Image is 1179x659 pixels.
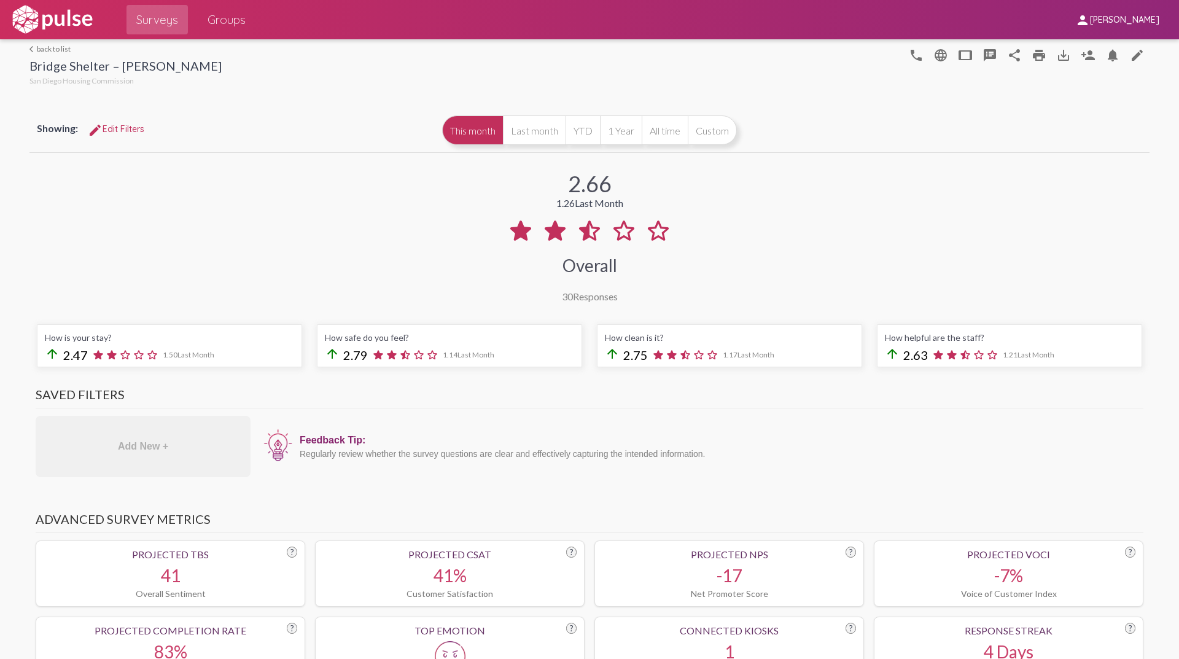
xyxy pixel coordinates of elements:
button: Download [1051,42,1076,67]
div: ? [566,623,577,634]
div: ? [846,623,856,634]
span: Showing: [37,122,78,134]
mat-icon: arrow_upward [885,346,900,361]
div: Projected VoCI [882,548,1135,560]
button: [PERSON_NAME] [1065,8,1169,31]
mat-icon: arrow_back_ios [29,45,37,53]
mat-icon: arrow_upward [325,346,340,361]
mat-icon: Edit Filters [88,123,103,138]
div: Regularly review whether the survey questions are clear and effectively capturing the intended in... [300,449,1137,459]
mat-icon: Share [1007,48,1022,63]
button: language [904,42,928,67]
div: Overall Sentiment [44,588,297,599]
span: 2.47 [63,348,88,362]
span: 30 [562,291,573,302]
div: Feedback Tip: [300,435,1137,446]
button: Last month [503,115,566,145]
div: Connected Kiosks [602,625,856,636]
div: How helpful are the staff? [885,332,1134,343]
span: 1.17 [723,350,774,359]
div: ? [1125,547,1135,558]
span: 1.14 [443,350,494,359]
button: Custom [688,115,737,145]
div: 41% [323,565,577,586]
button: This month [442,115,503,145]
mat-icon: print [1032,48,1046,63]
span: Last Month [457,350,494,359]
div: How safe do you feel? [325,332,574,343]
button: YTD [566,115,600,145]
button: All time [642,115,688,145]
button: Edit FiltersEdit Filters [78,118,154,140]
div: How is your stay? [45,332,294,343]
div: Net Promoter Score [602,588,856,599]
button: Person [1076,42,1100,67]
div: 1.26 [556,197,623,209]
img: icon12.png [263,428,294,462]
mat-icon: person [1075,13,1090,28]
mat-icon: tablet [958,48,973,63]
mat-icon: language [933,48,948,63]
div: How clean is it? [605,332,854,343]
div: ? [846,547,856,558]
h3: Advanced Survey Metrics [36,512,1143,533]
div: ? [287,547,297,558]
h3: Saved Filters [36,387,1143,408]
div: -7% [882,565,1135,586]
div: ? [1125,623,1135,634]
span: Last Month [575,197,623,209]
mat-icon: Person [1081,48,1095,63]
span: San Diego Housing Commission [29,76,134,85]
span: [PERSON_NAME] [1090,15,1159,26]
span: 2.79 [343,348,368,362]
button: tablet [953,42,978,67]
span: 1.50 [163,350,214,359]
span: Last Month [1018,350,1054,359]
button: 1 Year [600,115,642,145]
div: ? [287,623,297,634]
button: Bell [1100,42,1125,67]
div: Projected Completion Rate [44,625,297,636]
span: Edit Filters [88,123,144,135]
button: Share [1002,42,1027,67]
a: edit [1125,42,1150,67]
span: Last Month [177,350,214,359]
div: Add New + [36,416,251,477]
button: speaker_notes [978,42,1002,67]
span: 1.21 [1003,350,1054,359]
mat-icon: arrow_upward [45,346,60,361]
a: Surveys [126,5,188,34]
mat-icon: Bell [1105,48,1120,63]
img: white-logo.svg [10,4,95,35]
div: Projected TBS [44,548,297,560]
span: Groups [208,9,246,31]
a: back to list [29,44,222,53]
div: Voice of Customer Index [882,588,1135,599]
div: -17 [602,565,856,586]
span: Surveys [136,9,178,31]
mat-icon: language [909,48,924,63]
div: ? [566,547,577,558]
div: Responses [562,291,618,302]
div: Projected CSAT [323,548,577,560]
mat-icon: edit [1130,48,1145,63]
div: Customer Satisfaction [323,588,577,599]
a: Groups [198,5,255,34]
a: print [1027,42,1051,67]
div: Overall [562,255,617,276]
div: Top Emotion [323,625,577,636]
button: language [928,42,953,67]
div: Response Streak [882,625,1135,636]
div: Bridge Shelter – [PERSON_NAME] [29,58,222,76]
mat-icon: Download [1056,48,1071,63]
span: Last Month [737,350,774,359]
div: 41 [44,565,297,586]
div: 2.66 [568,170,612,197]
span: 2.63 [903,348,928,362]
mat-icon: arrow_upward [605,346,620,361]
mat-icon: speaker_notes [982,48,997,63]
span: 2.75 [623,348,648,362]
div: Projected NPS [602,548,856,560]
